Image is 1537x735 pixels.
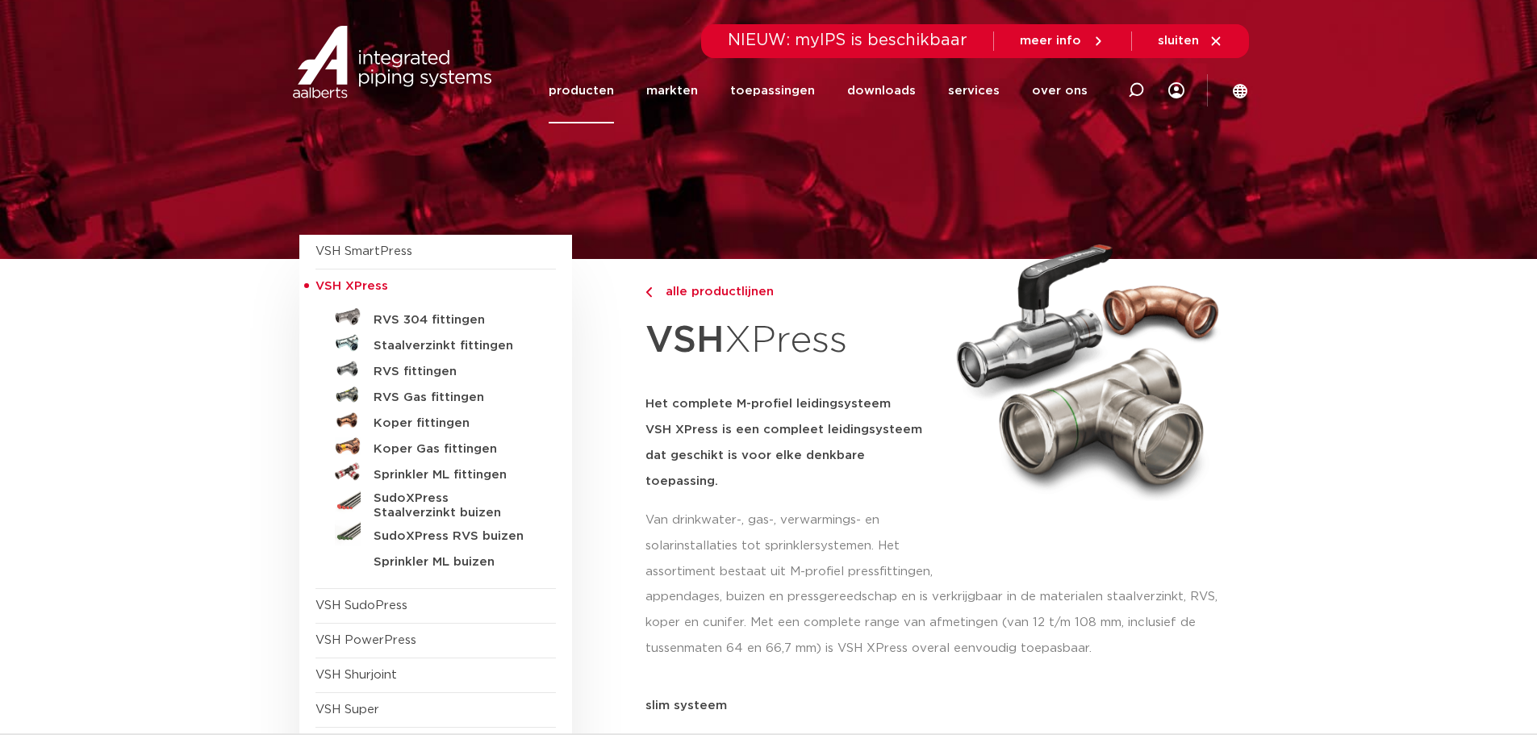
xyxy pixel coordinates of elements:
h5: Staalverzinkt fittingen [374,339,533,353]
h5: SudoXPress Staalverzinkt buizen [374,491,533,520]
h5: RVS Gas fittingen [374,390,533,405]
a: RVS 304 fittingen [315,304,556,330]
span: meer info [1020,35,1081,47]
p: appendages, buizen en pressgereedschap en is verkrijgbaar in de materialen staalverzinkt, RVS, ko... [645,584,1238,662]
a: services [948,58,1000,123]
a: Koper Gas fittingen [315,433,556,459]
h1: XPress [645,310,938,372]
span: sluiten [1158,35,1199,47]
a: Sprinkler ML buizen [315,546,556,572]
h5: Sprinkler ML buizen [374,555,533,570]
a: downloads [847,58,916,123]
a: SudoXPress RVS buizen [315,520,556,546]
span: NIEUW: myIPS is beschikbaar [728,32,967,48]
h5: Het complete M-profiel leidingsysteem VSH XPress is een compleet leidingsysteem dat geschikt is v... [645,391,938,495]
a: alle productlijnen [645,282,938,302]
a: sluiten [1158,34,1223,48]
a: markten [646,58,698,123]
h5: SudoXPress RVS buizen [374,529,533,544]
div: my IPS [1168,58,1184,123]
span: VSH XPress [315,280,388,292]
span: alle productlijnen [656,286,774,298]
h5: Sprinkler ML fittingen [374,468,533,482]
h5: Koper fittingen [374,416,533,431]
nav: Menu [549,58,1088,123]
a: Sprinkler ML fittingen [315,459,556,485]
a: VSH SudoPress [315,599,407,612]
img: chevron-right.svg [645,287,652,298]
a: SudoXPress Staalverzinkt buizen [315,485,556,520]
strong: VSH [645,322,725,359]
p: slim systeem [645,700,1238,712]
a: Koper fittingen [315,407,556,433]
h5: RVS fittingen [374,365,533,379]
a: VSH Shurjoint [315,669,397,681]
a: RVS Gas fittingen [315,382,556,407]
a: over ons [1032,58,1088,123]
h5: RVS 304 fittingen [374,313,533,328]
a: meer info [1020,34,1105,48]
p: Van drinkwater-, gas-, verwarmings- en solarinstallaties tot sprinklersystemen. Het assortiment b... [645,507,938,585]
a: VSH SmartPress [315,245,412,257]
a: RVS fittingen [315,356,556,382]
a: VSH Super [315,704,379,716]
a: Staalverzinkt fittingen [315,330,556,356]
a: producten [549,58,614,123]
a: toepassingen [730,58,815,123]
h5: Koper Gas fittingen [374,442,533,457]
a: VSH PowerPress [315,634,416,646]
